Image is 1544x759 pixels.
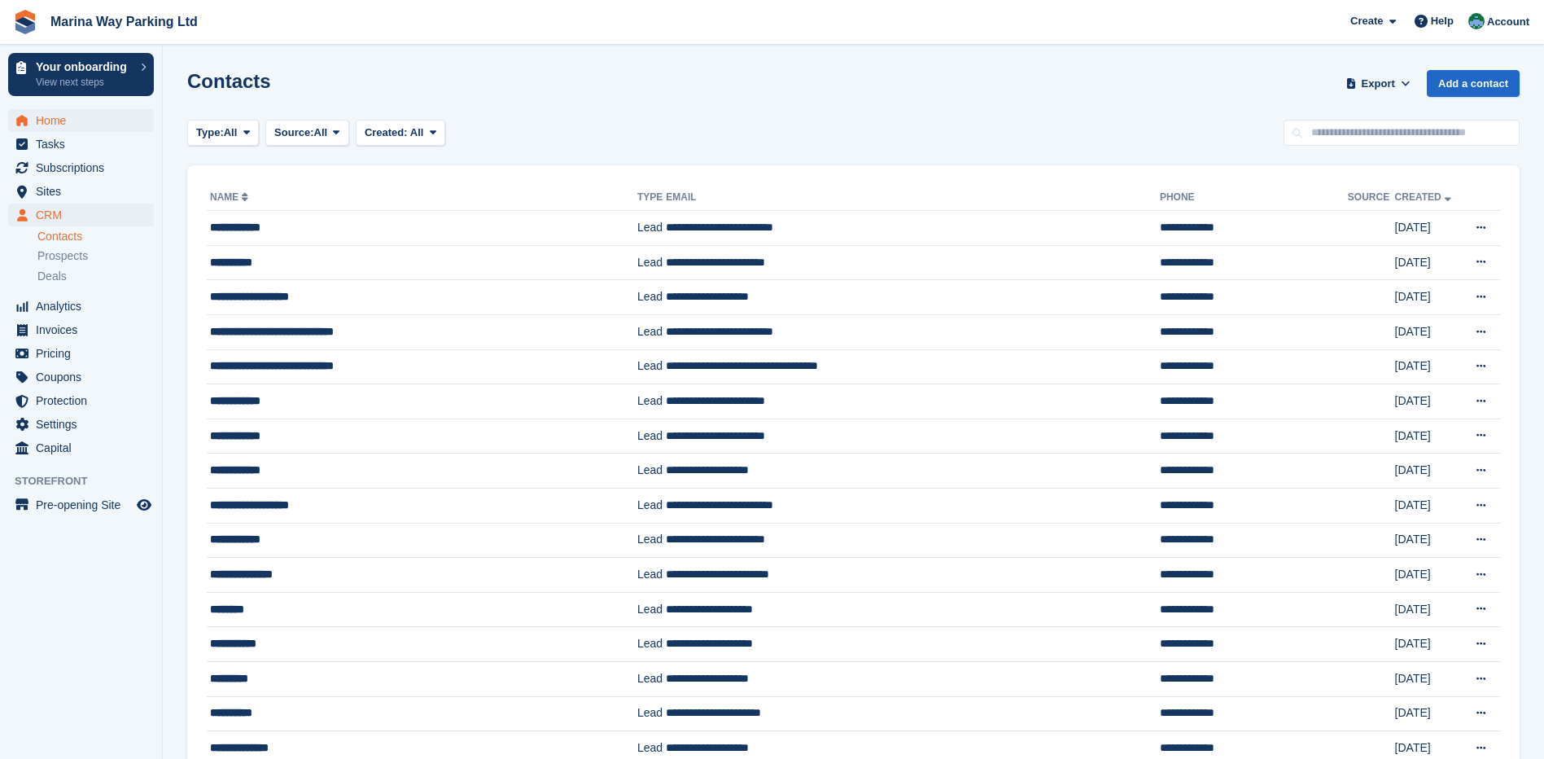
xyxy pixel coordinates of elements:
td: Lead [637,384,666,419]
td: [DATE] [1395,488,1462,523]
td: Lead [637,627,666,662]
span: Settings [36,413,133,436]
a: Name [210,191,252,203]
a: Add a contact [1427,70,1520,97]
td: Lead [637,349,666,384]
span: CRM [36,204,133,226]
span: Deals [37,269,67,284]
a: menu [8,295,154,318]
td: [DATE] [1395,558,1462,593]
h1: Contacts [187,70,271,92]
td: Lead [637,592,666,627]
a: menu [8,204,154,226]
a: menu [8,133,154,156]
span: Type: [196,125,224,141]
td: Lead [637,488,666,523]
td: [DATE] [1395,314,1462,349]
th: Phone [1160,185,1348,211]
span: Account [1487,14,1529,30]
a: menu [8,494,154,516]
td: [DATE] [1395,661,1462,696]
td: [DATE] [1395,419,1462,454]
td: Lead [637,558,666,593]
a: Created [1395,191,1454,203]
span: Invoices [36,318,133,341]
th: Type [637,185,666,211]
td: Lead [637,523,666,558]
td: Lead [637,280,666,315]
a: menu [8,413,154,436]
td: [DATE] [1395,384,1462,419]
th: Email [666,185,1160,211]
a: menu [8,389,154,412]
span: Coupons [36,366,133,388]
span: Capital [36,437,133,459]
a: menu [8,437,154,459]
td: Lead [637,245,666,280]
a: menu [8,342,154,365]
button: Source: All [265,120,349,147]
span: Storefront [15,473,162,489]
span: Protection [36,389,133,412]
span: All [410,126,424,138]
td: [DATE] [1395,349,1462,384]
span: Analytics [36,295,133,318]
a: menu [8,180,154,203]
a: menu [8,366,154,388]
td: [DATE] [1395,245,1462,280]
button: Created: All [356,120,445,147]
button: Export [1342,70,1414,97]
a: Your onboarding View next steps [8,53,154,96]
td: Lead [637,661,666,696]
td: Lead [637,314,666,349]
img: stora-icon-8386f47178a22dfd0bd8f6a31ec36ba5ce8667c1dd55bd0f319d3a0aa187defe.svg [13,10,37,34]
a: Marina Way Parking Ltd [44,8,204,35]
a: Contacts [37,229,154,244]
span: All [314,125,328,141]
span: Prospects [37,248,88,264]
td: [DATE] [1395,592,1462,627]
span: Sites [36,180,133,203]
a: Preview store [134,495,154,515]
span: All [224,125,238,141]
span: Source: [274,125,313,141]
p: View next steps [36,75,133,90]
span: Create [1350,13,1383,29]
th: Source [1348,185,1395,211]
a: menu [8,156,154,179]
img: Paul Lewis [1468,13,1485,29]
span: Subscriptions [36,156,133,179]
td: Lead [637,696,666,731]
a: Deals [37,268,154,285]
button: Type: All [187,120,259,147]
a: menu [8,318,154,341]
td: Lead [637,211,666,246]
td: [DATE] [1395,454,1462,489]
span: Export [1362,76,1395,92]
td: Lead [637,419,666,454]
td: [DATE] [1395,627,1462,662]
td: [DATE] [1395,280,1462,315]
span: Help [1431,13,1454,29]
td: [DATE] [1395,696,1462,731]
td: Lead [637,454,666,489]
span: Created: [365,126,408,138]
p: Your onboarding [36,61,133,72]
span: Pricing [36,342,133,365]
a: menu [8,109,154,132]
span: Home [36,109,133,132]
td: [DATE] [1395,211,1462,246]
a: Prospects [37,248,154,265]
span: Pre-opening Site [36,494,133,516]
td: [DATE] [1395,523,1462,558]
span: Tasks [36,133,133,156]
